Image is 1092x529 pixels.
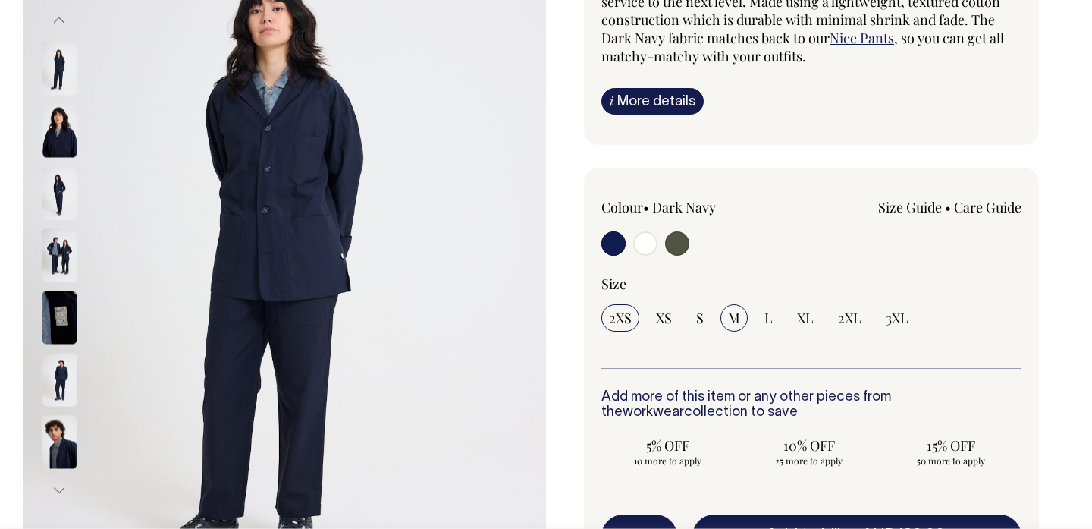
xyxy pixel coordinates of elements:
a: Nice Pants [830,29,894,47]
input: XL [789,304,821,332]
input: 5% OFF 10 more to apply [601,432,734,471]
span: L [764,309,773,327]
h6: Add more of this item or any other pieces from the collection to save [601,390,1021,420]
input: L [757,304,780,332]
input: 2XL [830,304,869,332]
input: 15% OFF 50 more to apply [884,432,1017,471]
span: 50 more to apply [892,455,1009,467]
input: 3XL [878,304,916,332]
a: iMore details [601,88,704,115]
input: M [720,304,748,332]
span: XL [797,309,814,327]
img: dark-navy [42,229,77,282]
span: 2XL [838,309,861,327]
a: Size Guide [878,198,942,216]
span: 15% OFF [892,436,1009,455]
input: 10% OFF 25 more to apply [743,432,876,471]
span: 10 more to apply [609,455,726,467]
img: dark-navy [42,291,77,345]
img: dark-navy [42,43,77,96]
span: 10% OFF [751,436,868,455]
img: dark-navy [42,416,77,469]
input: S [689,304,711,332]
span: i [610,93,613,109]
span: S [696,309,704,327]
input: 2XS [601,304,639,332]
span: , so you can get all matchy-matchy with your outfits. [601,29,1004,65]
img: dark-navy [42,167,77,220]
span: • [945,198,951,216]
div: Colour [601,198,770,216]
button: Next [48,474,71,508]
img: dark-navy [42,354,77,407]
span: 5% OFF [609,436,726,455]
a: workwear [623,406,684,419]
span: 3XL [886,309,908,327]
span: • [643,198,649,216]
a: Care Guide [954,198,1021,216]
span: M [728,309,740,327]
input: XS [648,304,679,332]
span: 2XS [609,309,632,327]
span: 25 more to apply [751,455,868,467]
span: XS [656,309,672,327]
label: Dark Navy [652,198,716,216]
button: Previous [48,4,71,38]
img: dark-navy [42,105,77,158]
div: Size [601,275,1021,293]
